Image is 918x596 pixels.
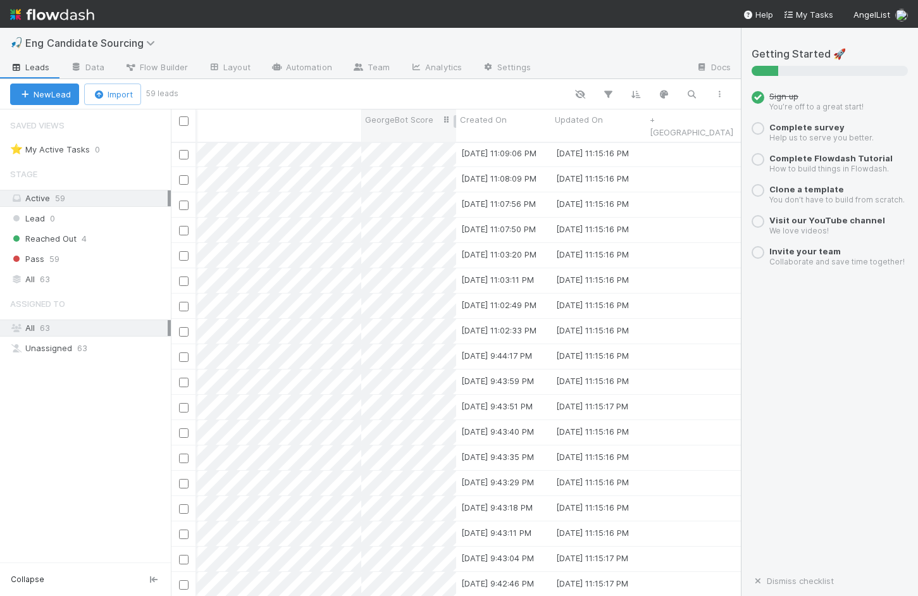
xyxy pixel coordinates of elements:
[179,530,189,539] input: Toggle Row Selected
[752,48,908,61] h5: Getting Started 🚀
[556,197,629,210] div: [DATE] 11:15:16 PM
[342,58,400,78] a: Team
[555,113,603,126] span: Updated On
[179,116,189,126] input: Toggle All Rows Selected
[198,58,261,78] a: Layout
[179,175,189,185] input: Toggle Row Selected
[125,61,188,73] span: Flow Builder
[10,251,44,267] span: Pass
[769,195,905,204] small: You don’t have to build from scratch.
[77,340,87,356] span: 63
[461,324,537,337] div: [DATE] 11:02:33 PM
[743,8,773,21] div: Help
[40,271,50,287] span: 63
[769,257,905,266] small: Collaborate and save time together!
[179,479,189,488] input: Toggle Row Selected
[10,291,65,316] span: Assigned To
[556,375,629,387] div: [DATE] 11:15:16 PM
[556,476,629,488] div: [DATE] 11:15:16 PM
[556,299,629,311] div: [DATE] 11:15:16 PM
[769,226,829,235] small: We love videos!
[461,172,537,185] div: [DATE] 11:08:09 PM
[146,88,178,99] small: 59 leads
[461,400,533,413] div: [DATE] 9:43:51 PM
[556,526,629,539] div: [DATE] 11:15:16 PM
[10,144,23,154] span: ⭐
[179,352,189,362] input: Toggle Row Selected
[10,37,23,48] span: 🎣
[461,273,534,286] div: [DATE] 11:03:11 PM
[769,246,841,256] a: Invite your team
[10,320,168,336] div: All
[769,164,889,173] small: How to build things in Flowdash.
[179,378,189,387] input: Toggle Row Selected
[461,450,534,463] div: [DATE] 9:43:35 PM
[769,153,893,163] a: Complete Flowdash Tutorial
[556,349,629,362] div: [DATE] 11:15:16 PM
[400,58,472,78] a: Analytics
[556,450,629,463] div: [DATE] 11:15:16 PM
[179,226,189,235] input: Toggle Row Selected
[10,84,79,105] button: NewLead
[179,251,189,261] input: Toggle Row Selected
[769,91,798,101] span: Sign up
[461,223,536,235] div: [DATE] 11:07:50 PM
[25,37,161,49] span: Eng Candidate Sourcing
[461,349,532,362] div: [DATE] 9:44:17 PM
[179,276,189,286] input: Toggle Row Selected
[179,150,189,159] input: Toggle Row Selected
[686,58,741,78] a: Docs
[556,552,628,564] div: [DATE] 11:15:17 PM
[10,61,50,73] span: Leads
[10,161,37,187] span: Stage
[461,425,534,438] div: [DATE] 9:43:40 PM
[179,201,189,210] input: Toggle Row Selected
[261,58,342,78] a: Automation
[10,142,90,158] div: My Active Tasks
[461,526,531,539] div: [DATE] 9:43:11 PM
[50,211,55,227] span: 0
[10,231,77,247] span: Reached Out
[461,476,534,488] div: [DATE] 9:43:29 PM
[769,133,874,142] small: Help us to serve you better.
[556,248,629,261] div: [DATE] 11:15:16 PM
[461,375,534,387] div: [DATE] 9:43:59 PM
[179,403,189,413] input: Toggle Row Selected
[461,248,537,261] div: [DATE] 11:03:20 PM
[179,454,189,463] input: Toggle Row Selected
[10,271,168,287] div: All
[752,576,834,586] a: Dismiss checklist
[895,9,908,22] img: avatar_6a333015-2313-4ddf-8808-c144142c2320.png
[460,113,507,126] span: Created On
[556,400,628,413] div: [DATE] 11:15:17 PM
[84,84,141,105] button: Import
[783,8,833,21] a: My Tasks
[556,273,629,286] div: [DATE] 11:15:16 PM
[769,102,864,111] small: You’re off to a great start!
[179,555,189,564] input: Toggle Row Selected
[556,147,629,159] div: [DATE] 11:15:16 PM
[40,323,50,333] span: 63
[179,327,189,337] input: Toggle Row Selected
[179,504,189,514] input: Toggle Row Selected
[783,9,833,20] span: My Tasks
[82,231,87,247] span: 4
[769,215,885,225] a: Visit our YouTube channel
[556,501,629,514] div: [DATE] 11:15:16 PM
[556,577,628,590] div: [DATE] 11:15:17 PM
[11,574,44,585] span: Collapse
[179,428,189,438] input: Toggle Row Selected
[769,122,845,132] a: Complete survey
[556,425,629,438] div: [DATE] 11:15:16 PM
[10,113,65,138] span: Saved Views
[556,324,629,337] div: [DATE] 11:15:16 PM
[769,184,844,194] a: Clone a template
[115,58,198,78] a: Flow Builder
[853,9,890,20] span: AngelList
[461,552,534,564] div: [DATE] 9:43:04 PM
